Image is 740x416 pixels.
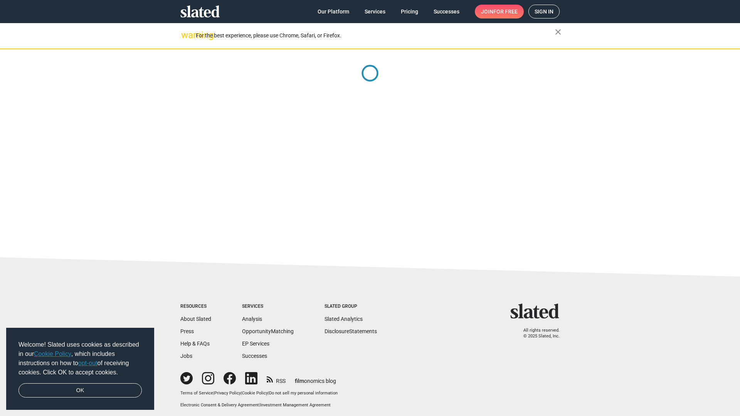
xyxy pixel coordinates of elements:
[295,378,304,384] span: film
[180,304,211,310] div: Resources
[78,360,98,366] a: opt-out
[434,5,459,18] span: Successes
[241,391,242,396] span: |
[242,353,267,359] a: Successes
[214,391,241,396] a: Privacy Policy
[34,351,71,357] a: Cookie Policy
[180,353,192,359] a: Jobs
[325,328,377,334] a: DisclosureStatements
[269,391,338,396] button: Do not sell my personal information
[318,5,349,18] span: Our Platform
[365,5,385,18] span: Services
[181,30,190,40] mat-icon: warning
[18,340,142,377] span: Welcome! Slated uses cookies as described in our , which includes instructions on how to of recei...
[475,5,524,18] a: Joinfor free
[325,304,377,310] div: Slated Group
[535,5,553,18] span: Sign in
[481,5,518,18] span: Join
[427,5,466,18] a: Successes
[295,371,336,385] a: filmonomics blog
[242,341,269,347] a: EP Services
[325,316,363,322] a: Slated Analytics
[267,373,286,385] a: RSS
[401,5,418,18] span: Pricing
[358,5,392,18] a: Services
[242,304,294,310] div: Services
[493,5,518,18] span: for free
[259,403,260,408] span: |
[242,328,294,334] a: OpportunityMatching
[395,5,424,18] a: Pricing
[196,30,555,41] div: For the best experience, please use Chrome, Safari, or Firefox.
[515,328,560,339] p: All rights reserved. © 2025 Slated, Inc.
[268,391,269,396] span: |
[180,403,259,408] a: Electronic Consent & Delivery Agreement
[180,328,194,334] a: Press
[180,391,213,396] a: Terms of Service
[553,27,563,37] mat-icon: close
[6,328,154,410] div: cookieconsent
[311,5,355,18] a: Our Platform
[260,403,331,408] a: Investment Management Agreement
[242,391,268,396] a: Cookie Policy
[180,316,211,322] a: About Slated
[528,5,560,18] a: Sign in
[180,341,210,347] a: Help & FAQs
[242,316,262,322] a: Analysis
[18,383,142,398] a: dismiss cookie message
[213,391,214,396] span: |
